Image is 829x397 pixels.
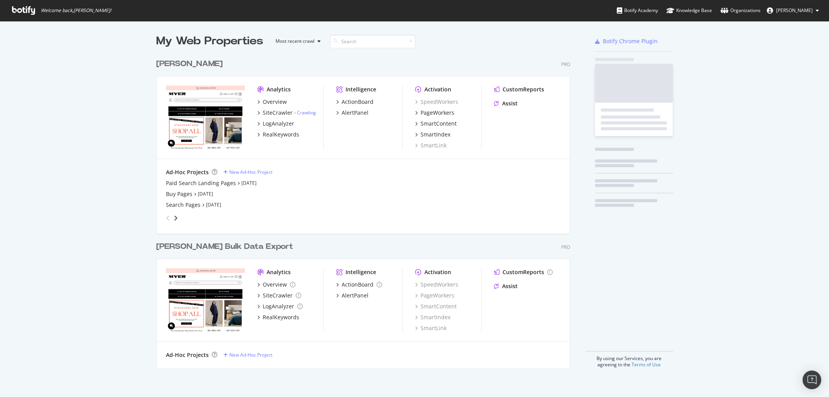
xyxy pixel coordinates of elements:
div: - [294,109,316,116]
div: ActionBoard [342,281,373,289]
div: Intelligence [346,86,376,93]
button: [PERSON_NAME] [761,4,825,17]
div: RealKeywords [263,313,299,321]
div: SiteCrawler [263,109,293,117]
a: Overview [257,98,287,106]
div: angle-left [163,212,173,224]
div: LogAnalyzer [263,120,294,128]
img: myer.com.au [166,86,245,149]
div: Pro [561,244,570,250]
a: [DATE] [241,180,257,186]
img: myersecondary.com [166,268,245,331]
a: Overview [257,281,295,289]
a: Assist [494,100,518,107]
a: [PERSON_NAME] Bulk Data Export [156,241,296,252]
div: angle-right [173,214,178,222]
a: Botify Chrome Plugin [595,37,658,45]
span: Jadon Stewart [776,7,813,14]
a: Terms of Use [632,361,661,368]
div: Analytics [267,86,291,93]
span: Welcome back, [PERSON_NAME] ! [41,7,111,14]
a: RealKeywords [257,313,299,321]
a: Assist [494,282,518,290]
div: Overview [263,281,287,289]
a: AlertPanel [336,292,368,299]
div: New Ad-Hoc Project [229,169,272,175]
a: SmartIndex [415,313,450,321]
a: ActionBoard [336,281,382,289]
div: Organizations [721,7,761,14]
input: Search [330,35,415,48]
div: Botify Academy [617,7,658,14]
div: Intelligence [346,268,376,276]
div: Most recent crawl [276,39,314,44]
a: SpeedWorkers [415,281,458,289]
a: SpeedWorkers [415,98,458,106]
a: SmartContent [415,120,457,128]
a: PageWorkers [415,292,454,299]
div: Assist [502,100,518,107]
div: AlertPanel [342,109,368,117]
div: [PERSON_NAME] [156,58,223,70]
div: ActionBoard [342,98,373,106]
a: CustomReports [494,268,553,276]
div: Assist [502,282,518,290]
a: SiteCrawler- Crawling [257,109,316,117]
a: SmartIndex [415,131,450,138]
a: [PERSON_NAME] [156,58,226,70]
a: New Ad-Hoc Project [223,169,272,175]
div: LogAnalyzer [263,303,294,310]
div: Ad-Hoc Projects [166,351,209,359]
div: Knowledge Base [667,7,712,14]
a: SmartLink [415,324,447,332]
a: AlertPanel [336,109,368,117]
a: SmartLink [415,142,447,149]
a: CustomReports [494,86,544,93]
a: [DATE] [198,191,213,197]
a: LogAnalyzer [257,303,303,310]
div: By using our Services, you are agreeing to the [585,351,673,368]
div: PageWorkers [421,109,454,117]
div: Activation [424,86,451,93]
div: [PERSON_NAME] Bulk Data Export [156,241,293,252]
div: SmartContent [415,303,457,310]
button: Most recent crawl [269,35,324,47]
div: Open Intercom Messenger [803,371,821,389]
a: SiteCrawler [257,292,301,299]
div: Analytics [267,268,291,276]
div: grid [156,49,576,368]
a: New Ad-Hoc Project [223,352,272,358]
a: RealKeywords [257,131,299,138]
div: SmartIndex [421,131,450,138]
div: Pro [561,61,570,68]
a: [DATE] [206,201,221,208]
a: ActionBoard [336,98,373,106]
div: Activation [424,268,451,276]
a: Crawling [297,109,316,116]
div: Overview [263,98,287,106]
div: RealKeywords [263,131,299,138]
a: Paid Search Landing Pages [166,179,236,187]
div: CustomReports [503,268,544,276]
div: Botify Chrome Plugin [603,37,658,45]
div: Ad-Hoc Projects [166,168,209,176]
a: LogAnalyzer [257,120,294,128]
div: CustomReports [503,86,544,93]
div: My Web Properties [156,33,263,49]
div: SmartContent [421,120,457,128]
a: PageWorkers [415,109,454,117]
a: Search Pages [166,201,201,209]
a: Buy Pages [166,190,192,198]
div: New Ad-Hoc Project [229,352,272,358]
div: SiteCrawler [263,292,293,299]
div: AlertPanel [342,292,368,299]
